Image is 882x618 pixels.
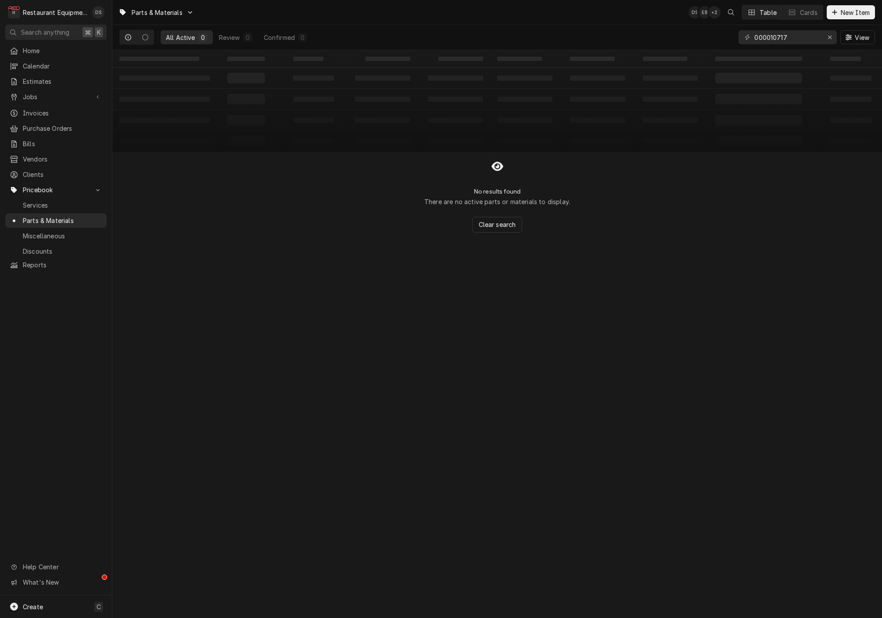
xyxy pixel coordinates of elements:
a: Reports [5,258,107,272]
div: All Active [166,33,195,42]
span: Purchase Orders [23,124,102,133]
a: Parts & Materials [5,213,107,228]
button: View [840,30,875,44]
span: ‌ [715,57,802,61]
a: Go to Jobs [5,90,107,104]
div: Confirmed [264,33,295,42]
span: New Item [839,8,871,17]
a: Vendors [5,152,107,166]
a: Invoices [5,106,107,120]
div: Table [760,8,777,17]
button: New Item [827,5,875,19]
input: Keyword search [754,30,820,44]
div: Cards [800,8,817,17]
span: Create [23,603,43,611]
span: Home [23,46,102,55]
button: Open search [724,5,738,19]
p: There are no active parts or materials to display. [424,197,570,206]
span: Parts & Materials [132,8,183,17]
span: ⌘ [85,28,91,37]
span: Help Center [23,562,101,571]
span: View [853,33,871,42]
span: Reports [23,260,102,269]
span: Discounts [23,247,102,256]
button: Erase input [823,30,837,44]
a: Purchase Orders [5,121,107,136]
a: Bills [5,137,107,151]
div: 0 [245,33,251,42]
span: ‌ [227,57,265,61]
div: Restaurant Equipment Diagnostics's Avatar [8,6,20,18]
a: Go to Parts & Materials [115,5,197,20]
span: Search anything [21,28,69,37]
a: Estimates [5,74,107,89]
div: Derek Stewart's Avatar [688,6,701,18]
div: 0 [300,33,305,42]
span: ‌ [570,57,615,61]
span: ‌ [293,57,324,61]
div: DS [92,6,104,18]
a: Home [5,43,107,58]
span: ‌ [119,57,199,61]
span: Clear search [477,220,518,229]
span: Services [23,201,102,210]
table: All Active Parts & Materials List Loading [112,50,882,152]
div: DS [688,6,701,18]
div: R [8,6,20,18]
div: Derek Stewart's Avatar [92,6,104,18]
span: Vendors [23,154,102,164]
span: Jobs [23,92,89,101]
span: Clients [23,170,102,179]
span: Invoices [23,108,102,118]
span: Bills [23,139,102,148]
span: ‌ [830,57,861,61]
div: EB [699,6,711,18]
a: Go to Pricebook [5,183,107,197]
a: Calendar [5,59,107,73]
div: 's Avatar [708,6,721,18]
a: Miscellaneous [5,229,107,243]
span: ‌ [366,57,410,61]
span: Parts & Materials [23,216,102,225]
button: Clear search [472,217,523,233]
a: Clients [5,167,107,182]
h2: No results found [474,188,521,195]
span: ‌ [643,57,688,61]
a: Discounts [5,244,107,259]
a: Go to Help Center [5,560,107,574]
span: ‌ [497,57,542,61]
span: Pricebook [23,185,89,194]
span: What's New [23,578,101,587]
div: Emily Bird's Avatar [699,6,711,18]
span: Estimates [23,77,102,86]
button: Search anything⌘K [5,25,107,40]
div: + 2 [708,6,721,18]
div: Restaurant Equipment Diagnostics [23,8,87,17]
span: Calendar [23,61,102,71]
a: Services [5,198,107,212]
div: 0 [201,33,206,42]
a: Go to What's New [5,575,107,589]
div: Review [219,33,240,42]
span: K [97,28,101,37]
span: ‌ [438,57,483,61]
span: C [97,602,101,611]
span: Miscellaneous [23,231,102,241]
